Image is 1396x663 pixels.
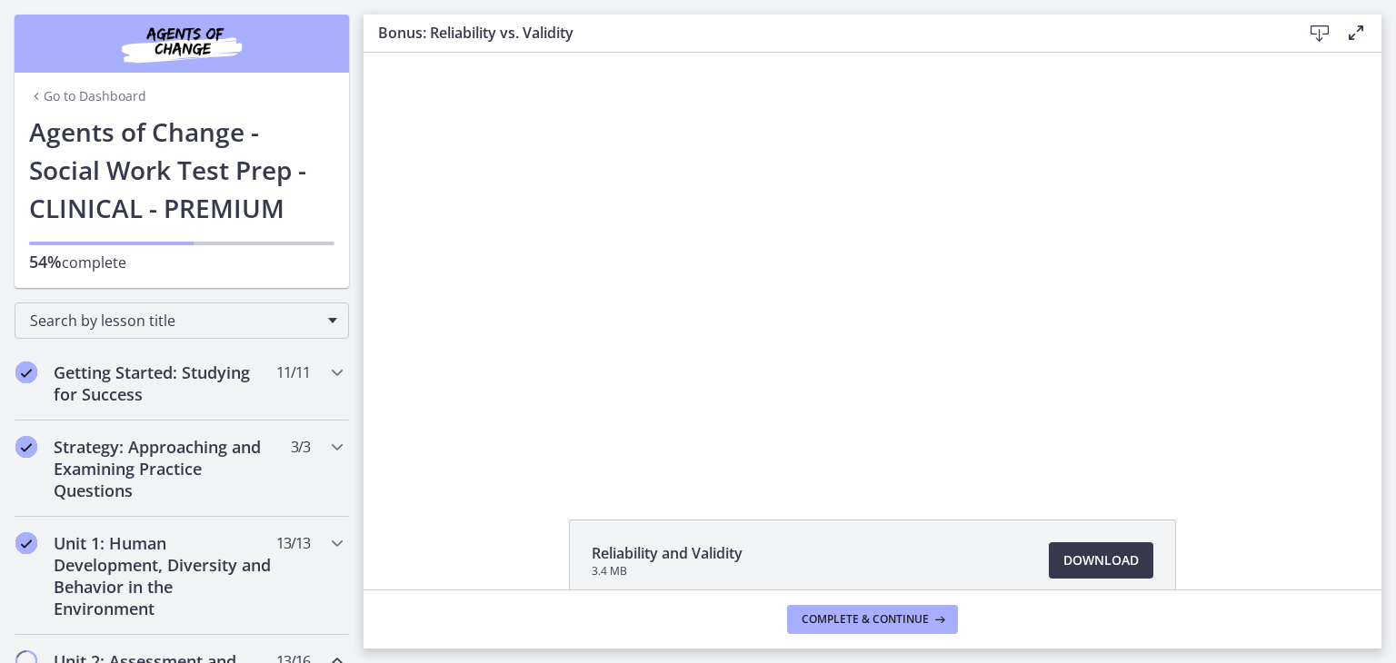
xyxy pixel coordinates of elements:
i: Completed [15,361,37,383]
iframe: Video Lesson [364,53,1381,478]
span: 11 / 11 [276,361,310,383]
span: 3.4 MB [592,564,743,579]
h3: Bonus: Reliability vs. Validity [378,22,1272,44]
a: Download [1049,542,1153,579]
span: 13 / 13 [276,532,310,554]
span: Search by lesson title [30,311,319,331]
span: 54% [29,251,62,272]
span: Complete & continue [802,612,929,627]
span: Reliability and Validity [592,542,743,564]
a: Go to Dashboard [29,87,146,105]
h2: Strategy: Approaching and Examining Practice Questions [54,436,275,501]
img: Agents of Change [73,22,291,65]
i: Completed [15,532,37,554]
h2: Getting Started: Studying for Success [54,361,275,405]
p: complete [29,251,334,273]
h1: Agents of Change - Social Work Test Prep - CLINICAL - PREMIUM [29,113,334,227]
i: Completed [15,436,37,458]
h2: Unit 1: Human Development, Diversity and Behavior in the Environment [54,532,275,619]
button: Complete & continue [787,605,958,634]
span: 3 / 3 [291,436,310,458]
span: Download [1063,549,1139,571]
div: Search by lesson title [15,302,349,339]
